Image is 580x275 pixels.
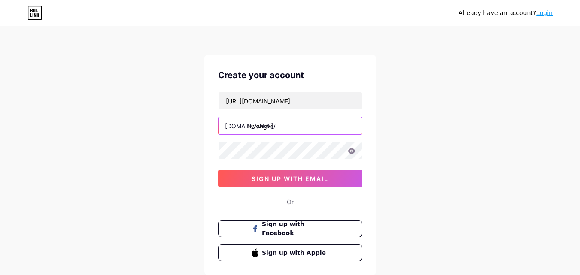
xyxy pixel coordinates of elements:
span: sign up with email [252,175,328,182]
span: Sign up with Apple [262,248,328,257]
div: Create your account [218,69,362,82]
div: Already have an account? [459,9,553,18]
button: sign up with email [218,170,362,187]
button: Sign up with Facebook [218,220,362,237]
span: Sign up with Facebook [262,220,328,238]
div: [DOMAIN_NAME]/ [225,121,276,130]
div: Or [287,197,294,206]
button: Sign up with Apple [218,244,362,261]
input: username [219,117,362,134]
a: Login [536,9,553,16]
input: Email [219,92,362,109]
